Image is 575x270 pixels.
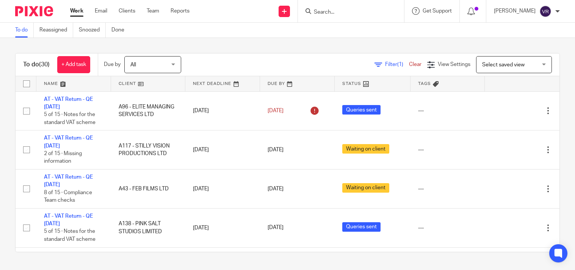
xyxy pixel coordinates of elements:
[15,6,53,16] img: Pixie
[268,108,284,113] span: [DATE]
[342,222,381,232] span: Queries sent
[44,229,96,242] span: 5 of 15 · Notes for the standard VAT scheme
[147,7,159,15] a: Team
[185,208,260,247] td: [DATE]
[185,91,260,130] td: [DATE]
[70,7,83,15] a: Work
[438,62,470,67] span: View Settings
[44,190,92,203] span: 8 of 15 · Compliance Team checks
[342,183,389,193] span: Waiting on client
[342,105,381,115] span: Queries sent
[44,97,93,110] a: AT - VAT Return - QE [DATE]
[39,61,50,67] span: (30)
[539,5,551,17] img: svg%3E
[185,130,260,170] td: [DATE]
[23,61,50,69] h1: To do
[418,82,431,86] span: Tags
[111,208,186,247] td: A138 - PINK SALT STUDIOS LIMITED
[111,23,130,38] a: Done
[104,61,121,68] p: Due by
[79,23,106,38] a: Snoozed
[494,7,536,15] p: [PERSON_NAME]
[57,56,90,73] a: + Add task
[171,7,190,15] a: Reports
[111,91,186,130] td: A96 - ELITE MANAGING SERVICES LTD
[268,147,284,152] span: [DATE]
[111,130,186,170] td: A117 - STILLY VISION PRODUCTIONS LTD
[95,7,107,15] a: Email
[385,62,409,67] span: Filter
[44,213,93,226] a: AT - VAT Return - QE [DATE]
[268,225,284,231] span: [DATE]
[409,62,421,67] a: Clear
[119,7,135,15] a: Clients
[418,185,478,193] div: ---
[418,107,478,115] div: ---
[44,112,96,125] span: 5 of 15 · Notes for the standard VAT scheme
[423,8,452,14] span: Get Support
[44,151,82,164] span: 2 of 15 · Missing information
[313,9,381,16] input: Search
[44,135,93,148] a: AT - VAT Return - QE [DATE]
[111,170,186,209] td: A43 - FEB FILMS LTD
[44,174,93,187] a: AT - VAT Return - QE [DATE]
[185,170,260,209] td: [DATE]
[268,186,284,192] span: [DATE]
[15,23,34,38] a: To do
[39,23,73,38] a: Reassigned
[418,224,478,232] div: ---
[342,144,389,154] span: Waiting on client
[482,62,525,67] span: Select saved view
[397,62,403,67] span: (1)
[130,62,136,67] span: All
[418,146,478,154] div: ---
